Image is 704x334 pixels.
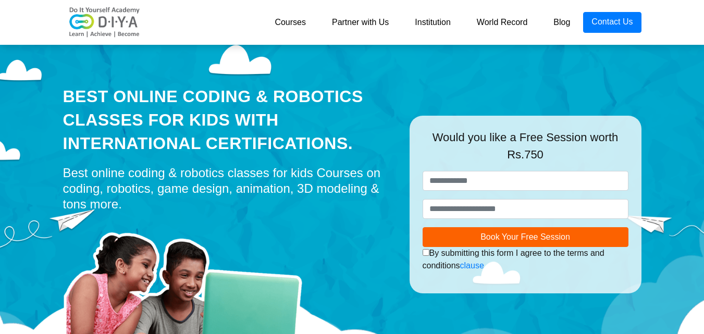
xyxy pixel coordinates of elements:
a: Institution [402,12,463,33]
a: Blog [540,12,583,33]
div: Best Online Coding & Robotics Classes for kids with International Certifications. [63,85,394,155]
a: World Record [464,12,541,33]
a: Contact Us [583,12,641,33]
a: clause [460,261,484,270]
button: Book Your Free Session [423,227,628,247]
a: Partner with Us [319,12,402,33]
span: Book Your Free Session [480,232,570,241]
img: logo-v2.png [63,7,146,38]
div: Best online coding & robotics classes for kids Courses on coding, robotics, game design, animatio... [63,165,394,212]
div: By submitting this form I agree to the terms and conditions [423,247,628,272]
div: Would you like a Free Session worth Rs.750 [423,129,628,171]
a: Courses [262,12,319,33]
